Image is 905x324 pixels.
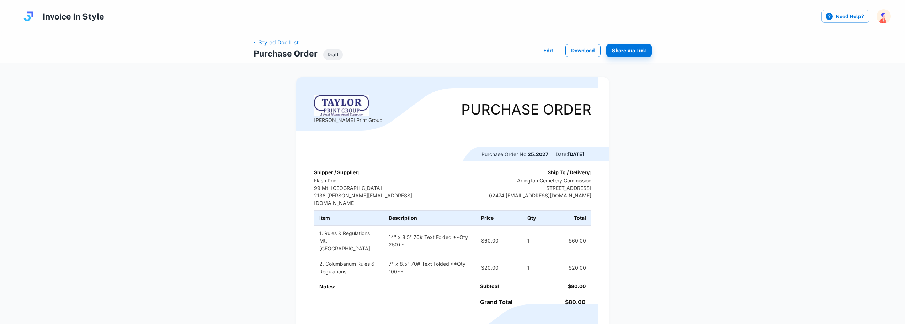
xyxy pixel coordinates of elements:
p: Arlington Cemetery Commission [STREET_ADDRESS] 02474 [EMAIL_ADDRESS][DOMAIN_NAME] [489,177,591,199]
td: $20.00 [545,256,591,279]
img: photoURL [877,9,891,23]
th: Description [383,211,476,226]
th: Item [314,211,383,226]
td: Subtoal [475,279,532,294]
td: 7" x 8.5" 70# Text Folded **Qty 100** [383,256,476,279]
span: Draft [323,51,343,58]
td: $60.00 [476,225,522,256]
td: $80.00 [532,294,591,310]
b: Ship To / Delivery: [548,169,591,175]
td: $20.00 [476,256,522,279]
button: Share via Link [606,44,652,57]
th: Qty [522,211,545,226]
nav: breadcrumb [254,38,343,47]
p: Flash Print 99 Mt. [GEOGRAPHIC_DATA] 2138 [PERSON_NAME][EMAIL_ADDRESS][DOMAIN_NAME] [314,177,425,207]
img: Logo [314,95,369,116]
label: Need Help? [821,10,869,23]
td: 14" x 8.5" 70# Text Folded **Qty 250** [383,225,476,256]
b: Notes: [319,283,336,290]
img: logo.svg [21,9,36,23]
h4: Invoice In Style [43,10,104,23]
th: Price [476,211,522,226]
button: Download [565,44,601,57]
td: $80.00 [532,279,591,294]
div: [PERSON_NAME] Print Group [314,95,383,124]
div: Purchase Order [461,102,591,117]
th: Total [545,211,591,226]
td: 2. Columbarium Rules & Regulations [314,256,383,279]
td: 1. Rules & Regulations Mt. [GEOGRAPHIC_DATA] [314,225,383,256]
a: < Styled Doc List [254,39,299,46]
h4: Purchase Order [254,47,318,60]
td: Grand Total [475,294,532,310]
button: Edit [537,44,560,57]
td: 1 [522,256,545,279]
td: $60.00 [545,225,591,256]
b: Shipper / Supplier: [314,169,360,175]
td: 1 [522,225,545,256]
